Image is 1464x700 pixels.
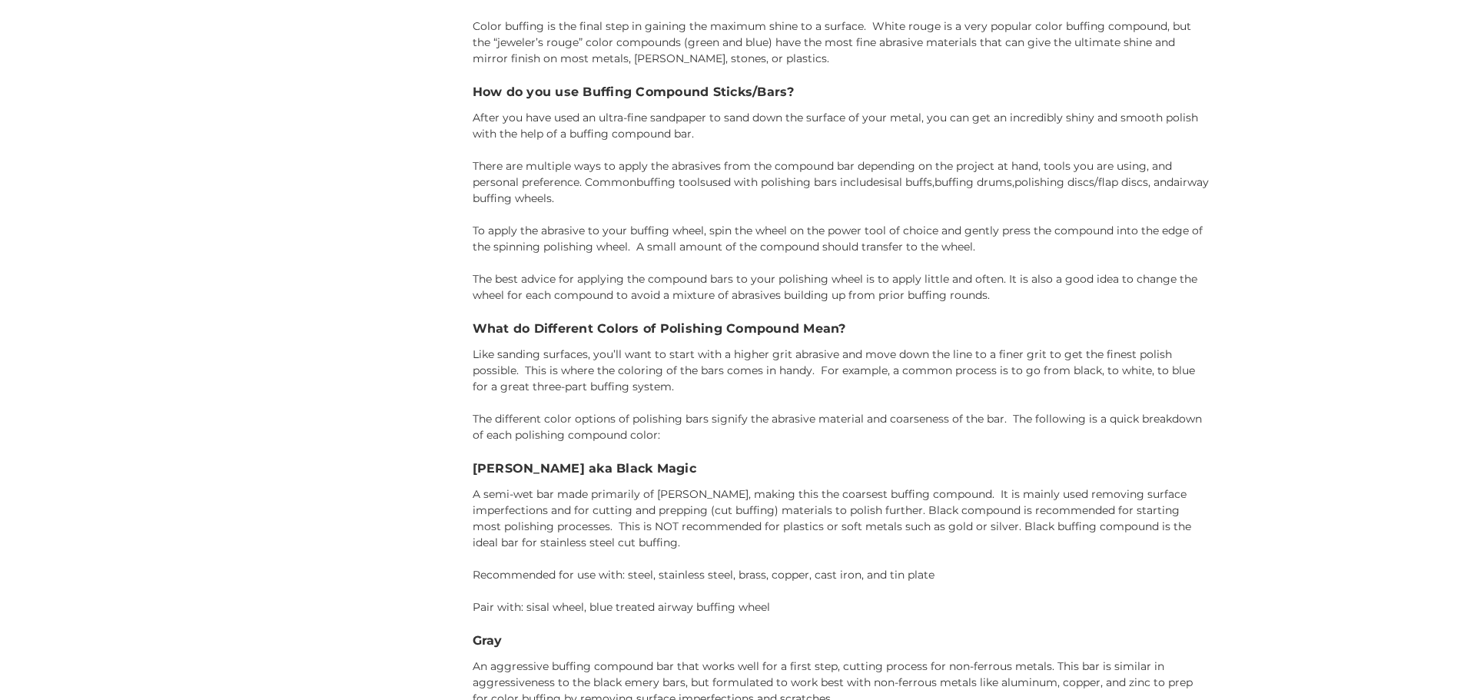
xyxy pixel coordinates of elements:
[473,18,1211,67] p: Color buffing is the final step in gaining the maximum shine to a surface. White rouge is a very ...
[636,175,705,189] a: buffing tools
[473,486,1211,551] p: A semi-wet bar made primarily of [PERSON_NAME], making this the coarsest buffing compound. It is ...
[473,411,1211,443] p: The different color options of polishing bars signify the abrasive material and coarseness of the...
[1014,175,1148,189] a: polishing discs/flap discs
[473,320,1211,338] h3: What do Different Colors of Polishing Compound Mean?
[473,223,1211,255] p: To apply the abrasive to your buffing wheel, spin the wheel on the power tool of choice and gentl...
[473,271,1211,304] p: The best advice for applying the compound bars to your polishing wheel is to apply little and oft...
[473,567,1211,583] p: Recommended for use with: steel, stainless steel, brass, copper, cast iron, and tin plate
[473,158,1211,207] p: There are multiple ways to apply the abrasives from the compound bar depending on the project at ...
[473,110,1211,142] p: After you have used an ultra-fine sandpaper to sand down the surface of your metal, you can get a...
[879,175,932,189] a: sisal buffs
[473,632,1211,650] h3: Gray
[473,83,1211,101] h3: How do you use Buffing Compound Sticks/Bars?
[935,175,1012,189] a: buffing drums
[473,599,1211,615] p: Pair with: sisal wheel, blue treated airway buffing wheel
[473,459,1211,478] h3: [PERSON_NAME] aka Black Magic
[473,347,1211,395] p: Like sanding surfaces, you’ll want to start with a higher grit abrasive and move down the line to...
